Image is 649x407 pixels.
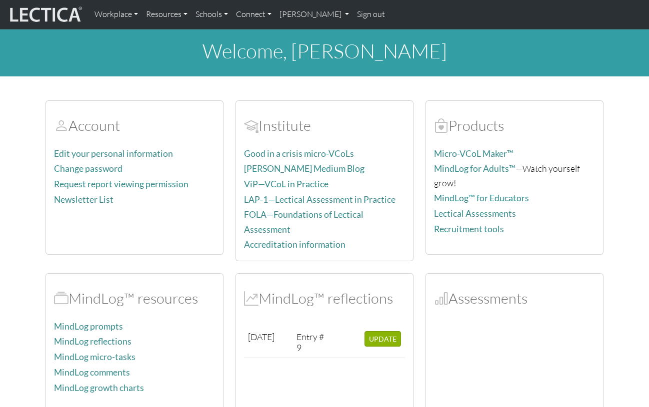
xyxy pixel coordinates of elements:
a: ViP—VCoL in Practice [244,179,328,189]
span: Assessments [434,289,448,307]
h2: Account [54,117,215,134]
h2: MindLog™ reflections [244,290,405,307]
a: Recruitment tools [434,224,504,234]
a: Edit your personal information [54,148,173,159]
a: Lectical Assessments [434,208,516,219]
a: MindLog for Adults™ [434,163,515,174]
span: Products [434,116,448,134]
a: Change password [54,163,122,174]
p: —Watch yourself grow! [434,161,595,190]
a: Resources [142,4,191,25]
span: Account [54,116,68,134]
a: [PERSON_NAME] Medium Blog [244,163,364,174]
button: UPDATE [364,331,401,347]
span: MindLog™ resources [54,289,68,307]
a: FOLA—Foundations of Lectical Assessment [244,209,363,234]
a: MindLog comments [54,367,130,378]
a: Schools [191,4,232,25]
a: Micro-VCoL Maker™ [434,148,513,159]
a: MindLog reflections [54,336,131,347]
img: lecticalive [7,5,82,24]
a: Workplace [90,4,142,25]
span: Account [244,116,258,134]
a: Good in a crisis micro-VCoLs [244,148,354,159]
a: MindLog prompts [54,321,123,332]
a: Request report viewing permission [54,179,188,189]
h2: Products [434,117,595,134]
a: Newsletter List [54,194,113,205]
h2: Assessments [434,290,595,307]
a: LAP-1—Lectical Assessment in Practice [244,194,395,205]
a: [PERSON_NAME] [275,4,353,25]
a: Sign out [353,4,389,25]
a: Connect [232,4,275,25]
a: MindLog™ for Educators [434,193,529,203]
span: MindLog [244,289,258,307]
h2: Institute [244,117,405,134]
a: Accreditation information [244,239,345,250]
a: MindLog growth charts [54,383,144,393]
span: UPDATE [369,335,396,343]
a: MindLog micro-tasks [54,352,135,362]
span: [DATE] [248,331,274,342]
td: Entry # 9 [292,327,329,358]
h2: MindLog™ resources [54,290,215,307]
